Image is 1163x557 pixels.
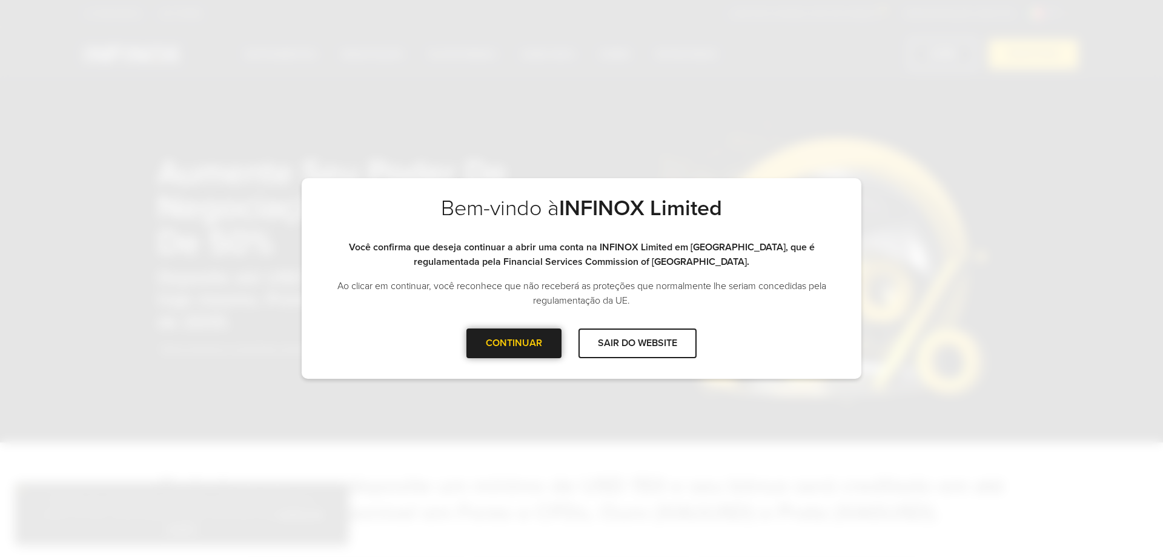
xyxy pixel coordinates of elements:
strong: INFINOX Limited [559,195,722,221]
div: SAIR DO WEBSITE [578,329,697,358]
p: Ao clicar em continuar, você reconhece que não receberá as proteções que normalmente lhe seriam c... [326,279,837,308]
h2: Bem-vindo à [326,195,837,240]
div: CONTINUAR [466,329,562,358]
strong: Você confirma que deseja continuar a abrir uma conta na INFINOX Limited em [GEOGRAPHIC_DATA], que... [349,241,815,268]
